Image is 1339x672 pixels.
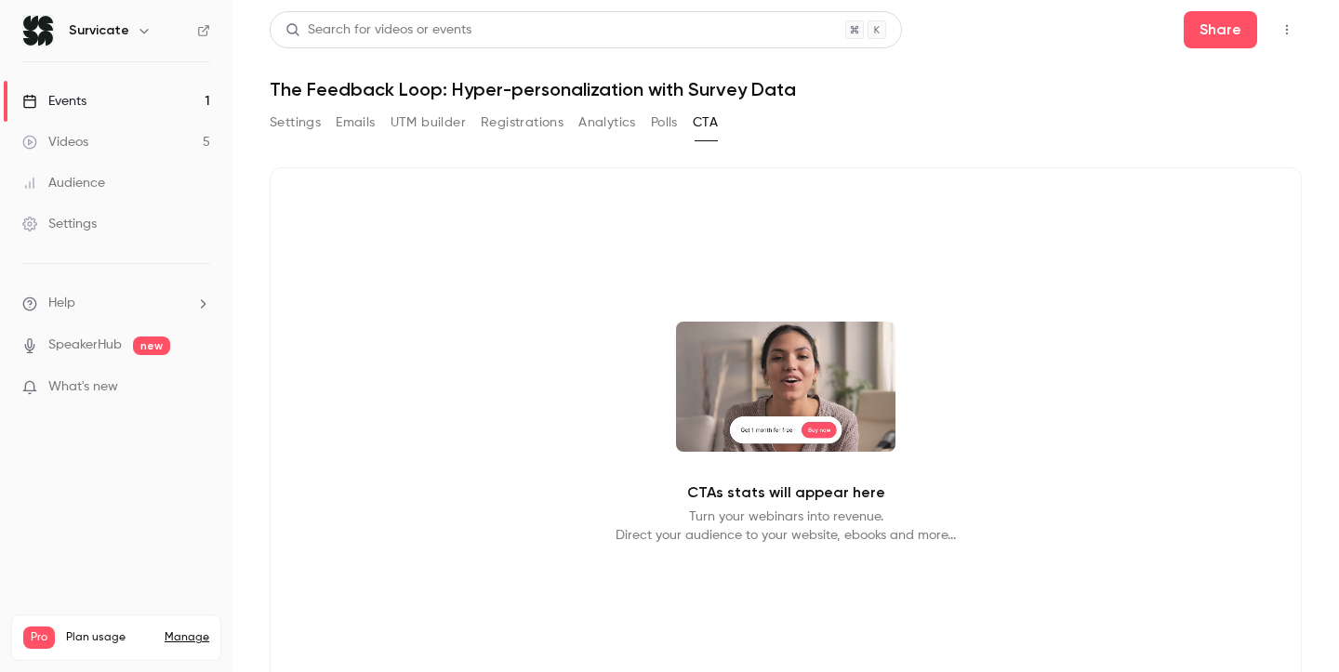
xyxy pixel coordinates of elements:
[578,108,636,138] button: Analytics
[270,78,1302,100] h1: The Feedback Loop: Hyper-personalization with Survey Data
[133,336,170,355] span: new
[23,626,55,649] span: Pro
[48,377,118,397] span: What's new
[285,20,471,40] div: Search for videos or events
[1184,11,1257,48] button: Share
[616,507,956,545] p: Turn your webinars into revenue. Direct your audience to your website, ebooks and more...
[69,21,129,40] h6: Survicate
[188,379,210,396] iframe: Noticeable Trigger
[22,133,88,152] div: Videos
[22,294,210,313] li: help-dropdown-opener
[23,16,53,46] img: Survicate
[270,108,321,138] button: Settings
[481,108,563,138] button: Registrations
[48,336,122,355] a: SpeakerHub
[651,108,678,138] button: Polls
[22,92,86,111] div: Events
[66,630,153,645] span: Plan usage
[391,108,466,138] button: UTM builder
[22,215,97,233] div: Settings
[693,108,718,138] button: CTA
[165,630,209,645] a: Manage
[687,481,885,504] p: CTAs stats will appear here
[22,174,105,192] div: Audience
[48,294,75,313] span: Help
[336,108,375,138] button: Emails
